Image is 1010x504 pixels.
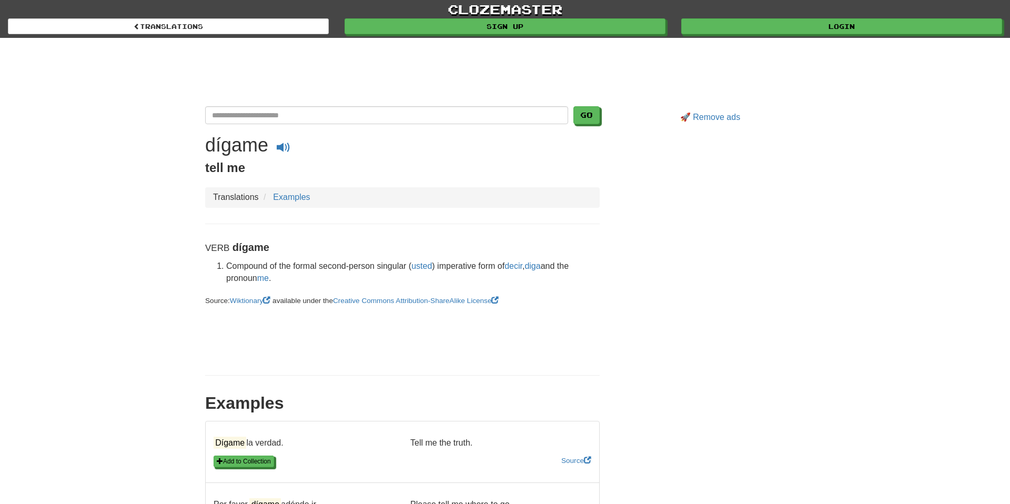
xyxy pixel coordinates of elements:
small: Source: available under the [205,297,499,305]
p: la verdad. [206,437,402,449]
a: Source [561,457,591,465]
mark: Dígame [214,437,246,449]
h1: dígame [205,134,268,156]
button: Play audio dígame [271,139,296,159]
small: Verb [205,243,229,253]
a: diga [524,261,540,270]
button: Add to Collection [214,456,274,467]
input: Translate Spanish-English [205,106,568,124]
li: Translations [213,191,259,204]
button: Go [573,106,600,124]
a: 🚀 Remove ads [680,113,740,122]
a: Creative Commons Attribution-ShareAlike License [333,297,499,305]
span: tell me [205,160,245,175]
p: Tell me the truth. [402,437,599,449]
a: Wiktionary [230,297,272,305]
div: Examples [205,391,600,416]
a: me [257,274,269,283]
a: Examples [273,193,310,201]
li: Compound of the formal second-person singular ( ) imperative form of , and the pronoun . [226,260,600,285]
strong: dígame [233,241,269,253]
a: usted [411,261,432,270]
a: decir [504,261,522,270]
a: Login [681,18,1002,34]
a: Translations [8,18,329,34]
a: Sign up [345,18,665,34]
